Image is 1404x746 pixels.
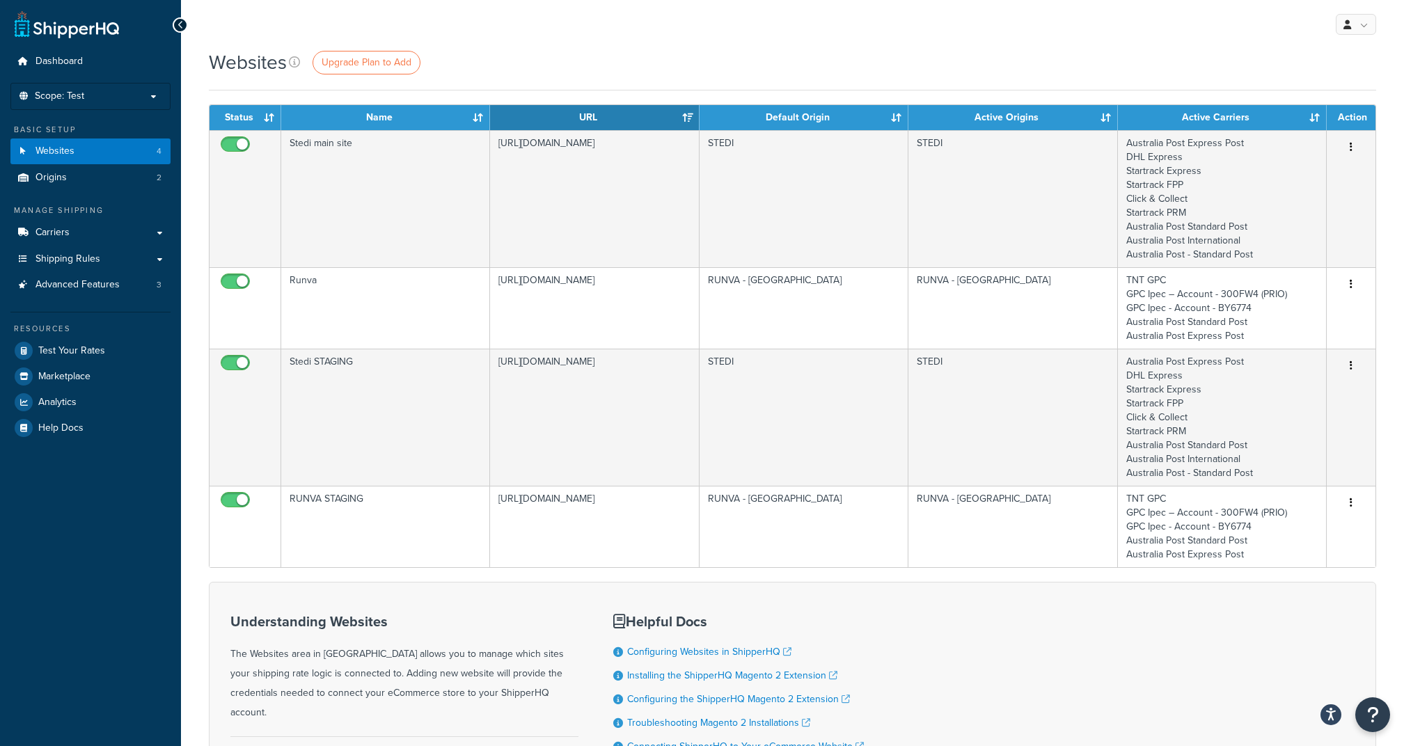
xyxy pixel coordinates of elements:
[10,165,171,191] li: Origins
[36,145,74,157] span: Websites
[38,422,84,434] span: Help Docs
[230,614,578,629] h3: Understanding Websites
[1118,267,1327,349] td: TNT GPC GPC Ipec – Account - 300FW4 (PRIO) GPC Ipec - Account - BY6774 Australia Post Standard Po...
[10,124,171,136] div: Basic Setup
[1118,486,1327,567] td: TNT GPC GPC Ipec – Account - 300FW4 (PRIO) GPC Ipec - Account - BY6774 Australia Post Standard Po...
[281,267,490,349] td: Runva
[490,267,699,349] td: [URL][DOMAIN_NAME]
[490,130,699,267] td: [URL][DOMAIN_NAME]
[210,105,281,130] th: Status: activate to sort column ascending
[36,279,120,291] span: Advanced Features
[1118,130,1327,267] td: Australia Post Express Post DHL Express Startrack Express Startrack FPP Click & Collect Startrack...
[613,614,864,629] h3: Helpful Docs
[230,614,578,722] div: The Websites area in [GEOGRAPHIC_DATA] allows you to manage which sites your shipping rate logic ...
[281,349,490,486] td: Stedi STAGING
[700,267,908,349] td: RUNVA - [GEOGRAPHIC_DATA]
[10,138,171,164] a: Websites 4
[627,692,850,706] a: Configuring the ShipperHQ Magento 2 Extension
[10,272,171,298] a: Advanced Features 3
[313,51,420,74] a: Upgrade Plan to Add
[908,267,1117,349] td: RUNVA - [GEOGRAPHIC_DATA]
[490,486,699,567] td: [URL][DOMAIN_NAME]
[908,349,1117,486] td: STEDI
[281,130,490,267] td: Stedi main site
[10,338,171,363] a: Test Your Rates
[36,227,70,239] span: Carriers
[36,253,100,265] span: Shipping Rules
[35,90,84,102] span: Scope: Test
[10,415,171,441] a: Help Docs
[10,390,171,415] a: Analytics
[627,715,810,730] a: Troubleshooting Magento 2 Installations
[700,130,908,267] td: STEDI
[209,49,287,76] h1: Websites
[1118,105,1327,130] th: Active Carriers: activate to sort column ascending
[10,49,171,74] a: Dashboard
[908,130,1117,267] td: STEDI
[700,486,908,567] td: RUNVA - [GEOGRAPHIC_DATA]
[322,55,411,70] span: Upgrade Plan to Add
[1327,105,1375,130] th: Action
[38,371,90,383] span: Marketplace
[700,349,908,486] td: STEDI
[157,145,161,157] span: 4
[490,105,699,130] th: URL: activate to sort column ascending
[627,644,791,659] a: Configuring Websites in ShipperHQ
[38,397,77,408] span: Analytics
[10,364,171,389] a: Marketplace
[38,345,105,357] span: Test Your Rates
[10,272,171,298] li: Advanced Features
[10,205,171,216] div: Manage Shipping
[10,323,171,335] div: Resources
[10,246,171,272] a: Shipping Rules
[157,279,161,291] span: 3
[10,165,171,191] a: Origins 2
[700,105,908,130] th: Default Origin: activate to sort column ascending
[627,668,837,683] a: Installing the ShipperHQ Magento 2 Extension
[10,220,171,246] a: Carriers
[281,105,490,130] th: Name: activate to sort column ascending
[10,138,171,164] li: Websites
[908,486,1117,567] td: RUNVA - [GEOGRAPHIC_DATA]
[1355,697,1390,732] button: Open Resource Center
[908,105,1117,130] th: Active Origins: activate to sort column ascending
[15,10,119,38] a: ShipperHQ Home
[490,349,699,486] td: [URL][DOMAIN_NAME]
[36,56,83,68] span: Dashboard
[281,486,490,567] td: RUNVA STAGING
[36,172,67,184] span: Origins
[1118,349,1327,486] td: Australia Post Express Post DHL Express Startrack Express Startrack FPP Click & Collect Startrack...
[157,172,161,184] span: 2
